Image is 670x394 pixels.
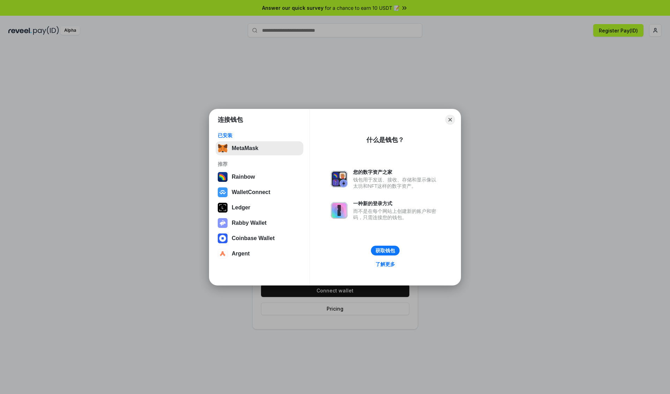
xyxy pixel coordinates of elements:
[218,249,228,259] img: svg+xml,%3Csvg%20width%3D%2228%22%20height%3D%2228%22%20viewBox%3D%220%200%2028%2028%22%20fill%3D...
[375,261,395,267] div: 了解更多
[218,233,228,243] img: svg+xml,%3Csvg%20width%3D%2228%22%20height%3D%2228%22%20viewBox%3D%220%200%2028%2028%22%20fill%3D...
[218,203,228,213] img: svg+xml,%3Csvg%20xmlns%3D%22http%3A%2F%2Fwww.w3.org%2F2000%2Fsvg%22%20width%3D%2228%22%20height%3...
[445,115,455,125] button: Close
[232,174,255,180] div: Rainbow
[353,208,440,221] div: 而不是在每个网站上创建新的账户和密码，只需连接您的钱包。
[232,220,267,226] div: Rabby Wallet
[232,205,250,211] div: Ledger
[371,260,399,269] a: 了解更多
[218,132,301,139] div: 已安装
[218,161,301,167] div: 推荐
[216,185,303,199] button: WalletConnect
[366,136,404,144] div: 什么是钱包？
[232,251,250,257] div: Argent
[218,116,243,124] h1: 连接钱包
[375,247,395,254] div: 获取钱包
[353,177,440,189] div: 钱包用于发送、接收、存储和显示像以太坊和NFT这样的数字资产。
[232,235,275,241] div: Coinbase Wallet
[353,169,440,175] div: 您的数字资产之家
[216,141,303,155] button: MetaMask
[216,231,303,245] button: Coinbase Wallet
[216,170,303,184] button: Rainbow
[216,247,303,261] button: Argent
[216,216,303,230] button: Rabby Wallet
[232,189,270,195] div: WalletConnect
[216,201,303,215] button: Ledger
[353,200,440,207] div: 一种新的登录方式
[371,246,400,255] button: 获取钱包
[218,143,228,153] img: svg+xml,%3Csvg%20fill%3D%22none%22%20height%3D%2233%22%20viewBox%3D%220%200%2035%2033%22%20width%...
[218,218,228,228] img: svg+xml,%3Csvg%20xmlns%3D%22http%3A%2F%2Fwww.w3.org%2F2000%2Fsvg%22%20fill%3D%22none%22%20viewBox...
[232,145,258,151] div: MetaMask
[331,202,348,219] img: svg+xml,%3Csvg%20xmlns%3D%22http%3A%2F%2Fwww.w3.org%2F2000%2Fsvg%22%20fill%3D%22none%22%20viewBox...
[218,187,228,197] img: svg+xml,%3Csvg%20width%3D%2228%22%20height%3D%2228%22%20viewBox%3D%220%200%2028%2028%22%20fill%3D...
[331,171,348,187] img: svg+xml,%3Csvg%20xmlns%3D%22http%3A%2F%2Fwww.w3.org%2F2000%2Fsvg%22%20fill%3D%22none%22%20viewBox...
[218,172,228,182] img: svg+xml,%3Csvg%20width%3D%22120%22%20height%3D%22120%22%20viewBox%3D%220%200%20120%20120%22%20fil...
